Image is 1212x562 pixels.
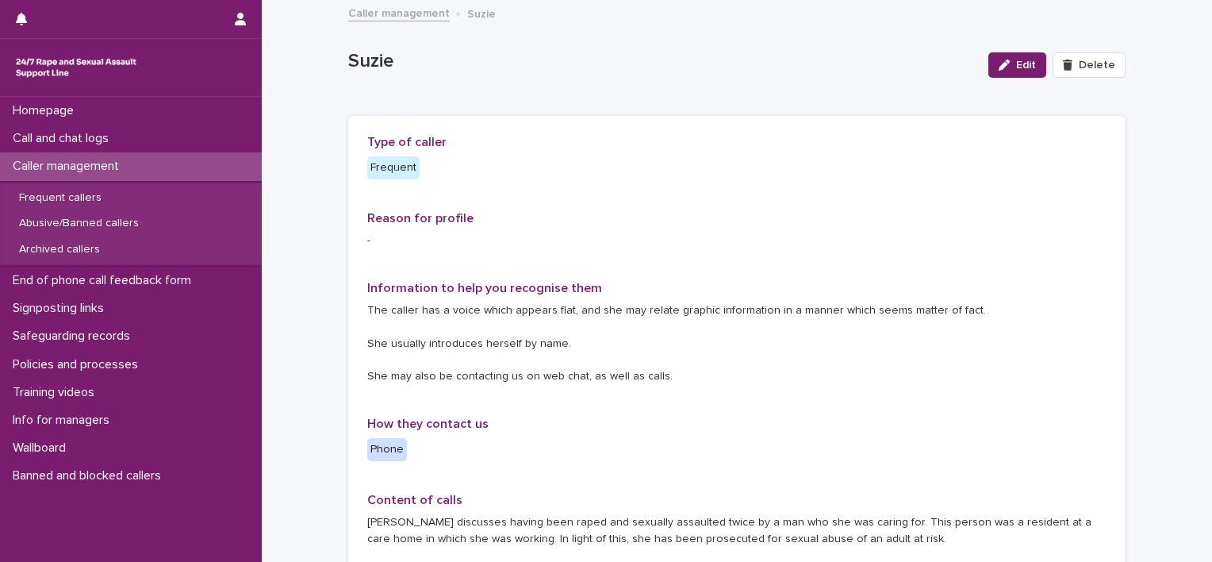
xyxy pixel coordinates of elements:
span: Content of calls [367,494,462,506]
p: The caller has a voice which appears flat, and she may relate graphic information in a manner whi... [367,302,1107,385]
p: Training videos [6,385,107,400]
button: Delete [1053,52,1126,78]
p: Homepage [6,103,86,118]
p: - [367,233,1107,249]
span: Edit [1016,60,1036,71]
button: Edit [988,52,1046,78]
p: Call and chat logs [6,131,121,146]
p: Frequent callers [6,191,114,205]
p: Wallboard [6,441,79,456]
span: How they contact us [367,418,489,430]
div: Frequent [367,156,420,179]
img: rhQMoQhaT3yELyF149Cw [13,52,140,83]
p: Caller management [6,159,132,174]
p: Info for managers [6,413,122,428]
p: Policies and processes [6,357,151,372]
p: Archived callers [6,243,113,256]
span: Delete [1079,60,1115,71]
span: Information to help you recognise them [367,282,602,294]
p: Suzie [348,50,976,73]
p: Safeguarding records [6,329,143,344]
span: Reason for profile [367,212,474,225]
p: Abusive/Banned callers [6,217,151,230]
p: Signposting links [6,301,117,316]
p: End of phone call feedback form [6,273,204,288]
span: Type of caller [367,136,447,148]
div: Phone [367,438,407,461]
a: Caller management [348,3,450,21]
p: Suzie [467,4,496,21]
p: Banned and blocked callers [6,468,174,483]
